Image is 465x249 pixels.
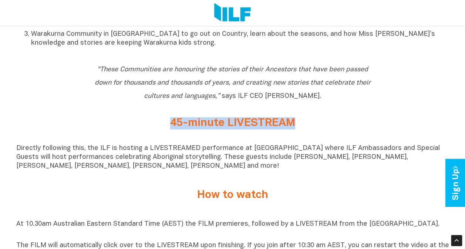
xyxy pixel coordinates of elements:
[94,189,371,201] h2: How to watch
[16,220,449,238] p: At 10.30am Australian Eastern Standard Time (AEST) the FILM premieres, followed by a LIVESTREAM f...
[94,117,371,129] h2: 45-minute LIVESTREAM
[95,66,371,99] i: “These Communities are honouring the stories of their Ancestors that have been passed down for th...
[451,235,462,246] div: Scroll Back to Top
[214,3,251,23] img: Logo
[16,144,449,171] p: Directly following this, the ILF is hosting a LIVESTREAMED performance at [GEOGRAPHIC_DATA] where...
[31,30,449,48] p: Warakurna Community in [GEOGRAPHIC_DATA] to go out on Country, learn about the seasons, and how M...
[95,66,371,99] span: says ILF CEO [PERSON_NAME].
